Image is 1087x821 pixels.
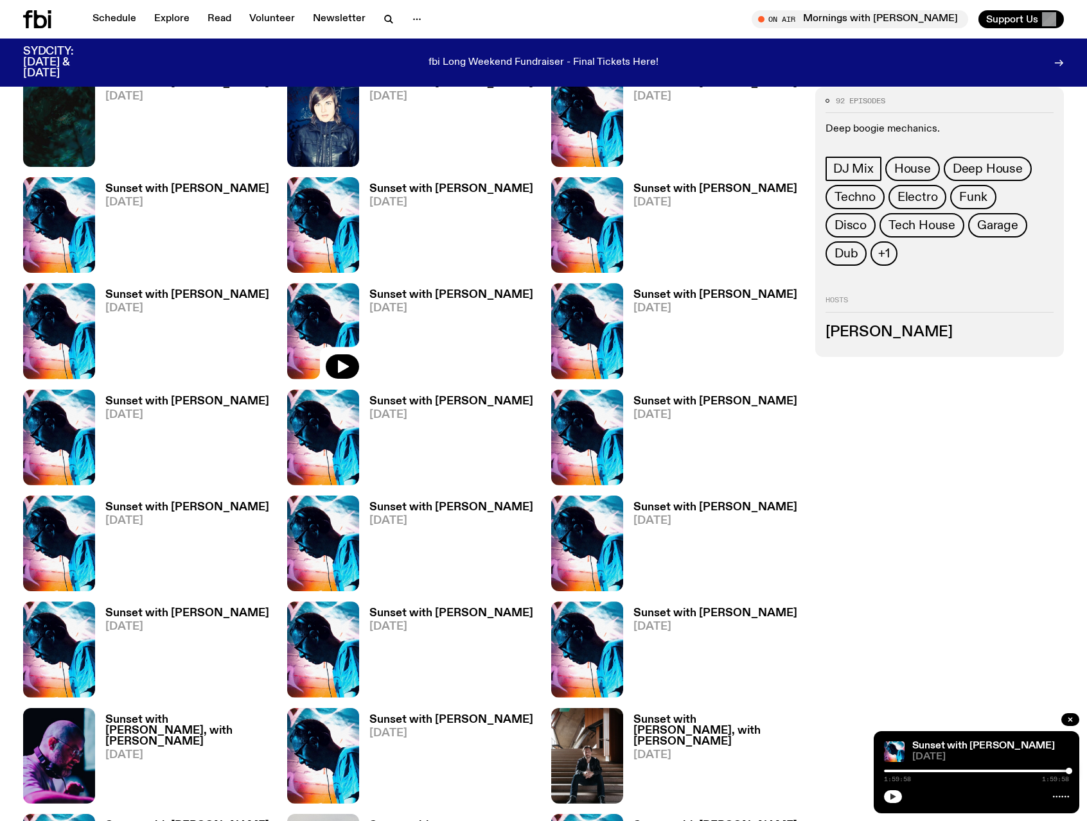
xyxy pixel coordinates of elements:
[826,157,881,181] a: DJ Mix
[870,241,897,266] button: +1
[633,303,797,314] span: [DATE]
[287,390,359,485] img: Simon Caldwell stands side on, looking downwards. He has headphones on. Behind him is a brightly ...
[835,190,876,204] span: Techno
[551,177,623,273] img: Simon Caldwell stands side on, looking downwards. He has headphones on. Behind him is a brightly ...
[633,410,797,420] span: [DATE]
[953,162,1023,176] span: Deep House
[105,502,269,513] h3: Sunset with [PERSON_NAME]
[23,390,95,485] img: Simon Caldwell stands side on, looking downwards. He has headphones on. Behind him is a brightly ...
[95,714,272,804] a: Sunset with [PERSON_NAME], with [PERSON_NAME][DATE]
[359,502,533,591] a: Sunset with [PERSON_NAME][DATE]
[23,601,95,697] img: Simon Caldwell stands side on, looking downwards. He has headphones on. Behind him is a brightly ...
[95,184,269,273] a: Sunset with [PERSON_NAME][DATE]
[369,91,533,102] span: [DATE]
[95,396,269,485] a: Sunset with [PERSON_NAME][DATE]
[359,184,533,273] a: Sunset with [PERSON_NAME][DATE]
[623,608,797,697] a: Sunset with [PERSON_NAME][DATE]
[369,502,533,513] h3: Sunset with [PERSON_NAME]
[359,714,533,804] a: Sunset with [PERSON_NAME][DATE]
[826,241,867,266] a: Dub
[551,283,623,379] img: Simon Caldwell stands side on, looking downwards. He has headphones on. Behind him is a brightly ...
[633,197,797,208] span: [DATE]
[369,515,533,526] span: [DATE]
[888,185,947,209] a: Electro
[884,776,911,782] span: 1:59:58
[959,190,987,204] span: Funk
[551,496,623,591] img: Simon Caldwell stands side on, looking downwards. He has headphones on. Behind him is a brightly ...
[429,57,658,69] p: fbi Long Weekend Fundraiser - Final Tickets Here!
[359,78,533,167] a: Sunset with [PERSON_NAME][DATE]
[287,177,359,273] img: Simon Caldwell stands side on, looking downwards. He has headphones on. Behind him is a brightly ...
[305,10,373,28] a: Newsletter
[359,290,533,379] a: Sunset with [PERSON_NAME][DATE]
[833,162,874,176] span: DJ Mix
[623,290,797,379] a: Sunset with [PERSON_NAME][DATE]
[885,157,940,181] a: House
[944,157,1032,181] a: Deep House
[105,621,269,632] span: [DATE]
[835,246,858,261] span: Dub
[23,177,95,273] img: Simon Caldwell stands side on, looking downwards. He has headphones on. Behind him is a brightly ...
[633,502,797,513] h3: Sunset with [PERSON_NAME]
[23,283,95,379] img: Simon Caldwell stands side on, looking downwards. He has headphones on. Behind him is a brightly ...
[369,410,533,420] span: [DATE]
[623,78,797,167] a: Sunset with [PERSON_NAME][DATE]
[105,290,269,300] h3: Sunset with [PERSON_NAME]
[633,396,797,407] h3: Sunset with [PERSON_NAME]
[369,197,533,208] span: [DATE]
[105,303,269,314] span: [DATE]
[359,396,533,485] a: Sunset with [PERSON_NAME][DATE]
[369,290,533,300] h3: Sunset with [PERSON_NAME]
[826,297,1054,312] h2: Hosts
[242,10,303,28] a: Volunteer
[369,303,533,314] span: [DATE]
[836,97,885,104] span: 92 episodes
[978,10,1064,28] button: Support Us
[105,410,269,420] span: [DATE]
[633,91,797,102] span: [DATE]
[146,10,197,28] a: Explore
[950,185,996,209] a: Funk
[623,396,797,485] a: Sunset with [PERSON_NAME][DATE]
[369,396,533,407] h3: Sunset with [PERSON_NAME]
[359,608,533,697] a: Sunset with [PERSON_NAME][DATE]
[551,390,623,485] img: Simon Caldwell stands side on, looking downwards. He has headphones on. Behind him is a brightly ...
[633,621,797,632] span: [DATE]
[835,218,867,232] span: Disco
[633,608,797,619] h3: Sunset with [PERSON_NAME]
[105,750,272,761] span: [DATE]
[95,290,269,379] a: Sunset with [PERSON_NAME][DATE]
[1042,776,1069,782] span: 1:59:58
[986,13,1038,25] span: Support Us
[623,714,800,804] a: Sunset with [PERSON_NAME], with [PERSON_NAME][DATE]
[105,91,269,102] span: [DATE]
[623,184,797,273] a: Sunset with [PERSON_NAME][DATE]
[287,708,359,804] img: Simon Caldwell stands side on, looking downwards. He has headphones on. Behind him is a brightly ...
[95,608,269,697] a: Sunset with [PERSON_NAME][DATE]
[105,608,269,619] h3: Sunset with [PERSON_NAME]
[200,10,239,28] a: Read
[826,213,876,238] a: Disco
[85,10,144,28] a: Schedule
[95,502,269,591] a: Sunset with [PERSON_NAME][DATE]
[287,496,359,591] img: Simon Caldwell stands side on, looking downwards. He has headphones on. Behind him is a brightly ...
[105,184,269,194] h3: Sunset with [PERSON_NAME]
[894,162,931,176] span: House
[369,608,533,619] h3: Sunset with [PERSON_NAME]
[369,184,533,194] h3: Sunset with [PERSON_NAME]
[826,325,1054,339] h3: [PERSON_NAME]
[878,246,890,261] span: +1
[105,197,269,208] span: [DATE]
[23,496,95,591] img: Simon Caldwell stands side on, looking downwards. He has headphones on. Behind him is a brightly ...
[95,78,269,167] a: Sunset with [PERSON_NAME][DATE]
[633,184,797,194] h3: Sunset with [PERSON_NAME]
[977,218,1018,232] span: Garage
[884,741,905,762] img: Simon Caldwell stands side on, looking downwards. He has headphones on. Behind him is a brightly ...
[369,621,533,632] span: [DATE]
[888,218,955,232] span: Tech House
[633,714,800,747] h3: Sunset with [PERSON_NAME], with [PERSON_NAME]
[623,502,797,591] a: Sunset with [PERSON_NAME][DATE]
[105,515,269,526] span: [DATE]
[633,290,797,300] h3: Sunset with [PERSON_NAME]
